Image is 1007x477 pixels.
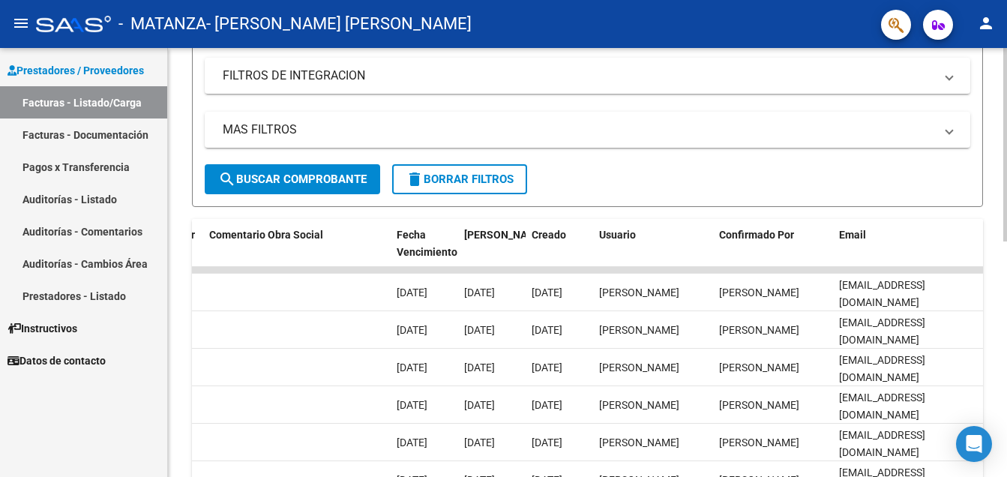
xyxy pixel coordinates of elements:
[719,399,799,411] span: [PERSON_NAME]
[206,7,472,40] span: - [PERSON_NAME] [PERSON_NAME]
[464,361,495,373] span: [DATE]
[209,229,323,241] span: Comentario Obra Social
[599,399,679,411] span: [PERSON_NAME]
[532,436,562,448] span: [DATE]
[526,219,593,285] datatable-header-cell: Creado
[532,361,562,373] span: [DATE]
[7,62,144,79] span: Prestadores / Proveedores
[833,219,983,285] datatable-header-cell: Email
[218,172,367,186] span: Buscar Comprobante
[532,324,562,336] span: [DATE]
[397,229,457,258] span: Fecha Vencimiento
[397,436,427,448] span: [DATE]
[599,436,679,448] span: [PERSON_NAME]
[593,219,713,285] datatable-header-cell: Usuario
[839,429,925,458] span: [EMAIL_ADDRESS][DOMAIN_NAME]
[713,219,833,285] datatable-header-cell: Confirmado Por
[464,436,495,448] span: [DATE]
[839,354,925,383] span: [EMAIL_ADDRESS][DOMAIN_NAME]
[464,399,495,411] span: [DATE]
[532,399,562,411] span: [DATE]
[464,324,495,336] span: [DATE]
[391,219,458,285] datatable-header-cell: Fecha Vencimiento
[719,361,799,373] span: [PERSON_NAME]
[839,316,925,346] span: [EMAIL_ADDRESS][DOMAIN_NAME]
[7,352,106,369] span: Datos de contacto
[839,279,925,308] span: [EMAIL_ADDRESS][DOMAIN_NAME]
[532,286,562,298] span: [DATE]
[599,324,679,336] span: [PERSON_NAME]
[223,121,934,138] mat-panel-title: MAS FILTROS
[977,14,995,32] mat-icon: person
[205,164,380,194] button: Buscar Comprobante
[599,286,679,298] span: [PERSON_NAME]
[397,324,427,336] span: [DATE]
[839,391,925,421] span: [EMAIL_ADDRESS][DOMAIN_NAME]
[12,14,30,32] mat-icon: menu
[464,286,495,298] span: [DATE]
[719,324,799,336] span: [PERSON_NAME]
[839,229,866,241] span: Email
[397,286,427,298] span: [DATE]
[458,219,526,285] datatable-header-cell: Fecha Confimado
[392,164,527,194] button: Borrar Filtros
[118,7,206,40] span: - MATANZA
[203,219,391,285] datatable-header-cell: Comentario Obra Social
[599,229,636,241] span: Usuario
[205,112,970,148] mat-expansion-panel-header: MAS FILTROS
[406,170,424,188] mat-icon: delete
[397,399,427,411] span: [DATE]
[406,172,514,186] span: Borrar Filtros
[7,320,77,337] span: Instructivos
[719,286,799,298] span: [PERSON_NAME]
[719,229,794,241] span: Confirmado Por
[397,361,427,373] span: [DATE]
[719,436,799,448] span: [PERSON_NAME]
[532,229,566,241] span: Creado
[205,58,970,94] mat-expansion-panel-header: FILTROS DE INTEGRACION
[223,67,934,84] mat-panel-title: FILTROS DE INTEGRACION
[599,361,679,373] span: [PERSON_NAME]
[218,170,236,188] mat-icon: search
[464,229,545,241] span: [PERSON_NAME]
[956,426,992,462] div: Open Intercom Messenger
